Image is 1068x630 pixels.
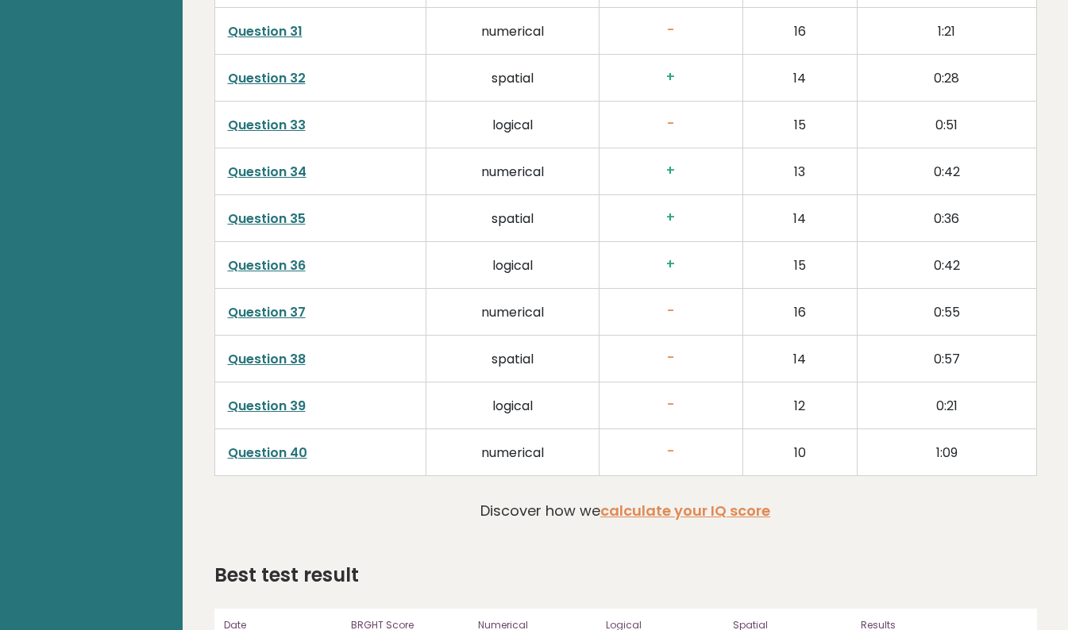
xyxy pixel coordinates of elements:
td: numerical [426,148,600,194]
td: 0:55 [857,288,1036,335]
a: Question 37 [228,303,306,321]
td: spatial [426,194,600,241]
td: logical [426,101,600,148]
td: 14 [742,54,857,101]
td: 0:42 [857,148,1036,194]
h3: + [612,69,730,86]
td: numerical [426,428,600,475]
a: Question 32 [228,69,306,87]
a: Question 36 [228,256,306,275]
h3: + [612,256,730,273]
td: 0:57 [857,335,1036,382]
h3: + [612,209,730,226]
a: Question 39 [228,397,306,415]
td: 0:28 [857,54,1036,101]
td: 0:51 [857,101,1036,148]
td: 14 [742,335,857,382]
td: spatial [426,54,600,101]
p: Discover how we [480,500,770,521]
h3: - [612,22,730,39]
h2: Best test result [214,561,359,590]
h3: - [612,350,730,367]
td: 10 [742,428,857,475]
td: 0:36 [857,194,1036,241]
td: 14 [742,194,857,241]
td: 0:42 [857,241,1036,288]
td: 0:21 [857,382,1036,428]
td: 15 [742,101,857,148]
td: 13 [742,148,857,194]
a: Question 38 [228,350,306,368]
td: 15 [742,241,857,288]
td: 16 [742,288,857,335]
a: Question 35 [228,209,306,228]
h3: - [612,116,730,133]
h3: + [612,163,730,179]
a: Question 33 [228,116,306,134]
td: logical [426,241,600,288]
h3: - [612,303,730,320]
a: Question 34 [228,163,307,181]
td: spatial [426,335,600,382]
td: logical [426,382,600,428]
td: 16 [742,7,857,54]
td: 12 [742,382,857,428]
h3: - [612,397,730,413]
a: Question 40 [228,444,307,462]
a: Question 31 [228,22,303,40]
a: calculate your IQ score [600,501,770,521]
td: 1:21 [857,7,1036,54]
td: numerical [426,288,600,335]
h3: - [612,444,730,460]
td: numerical [426,7,600,54]
td: 1:09 [857,428,1036,475]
